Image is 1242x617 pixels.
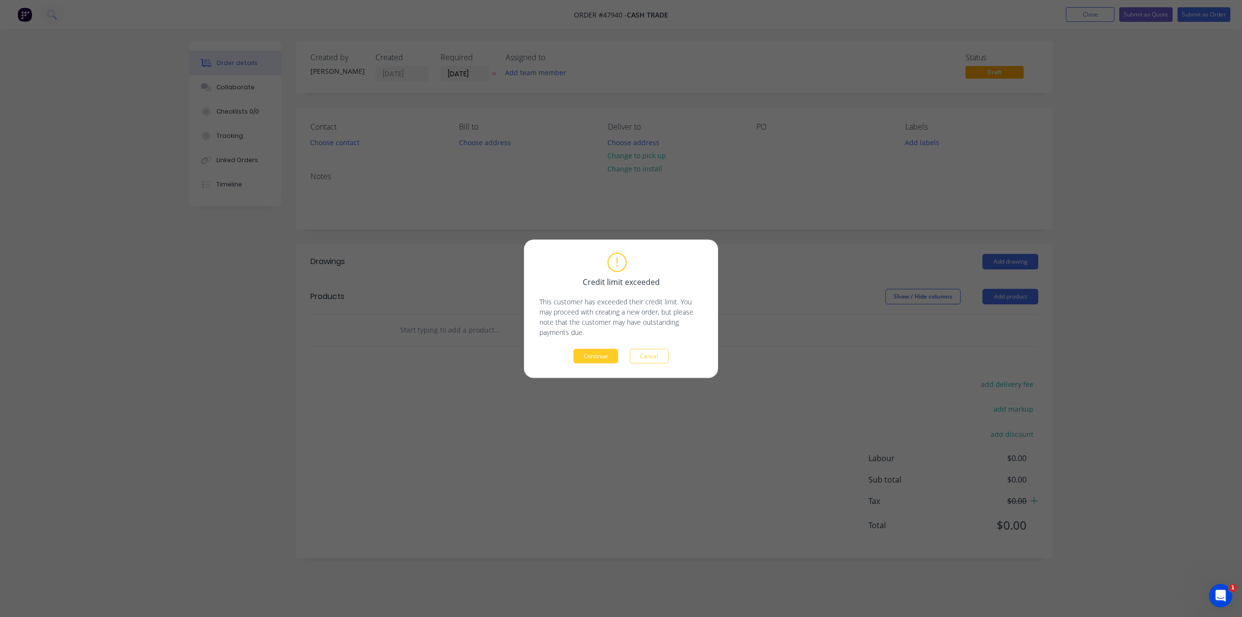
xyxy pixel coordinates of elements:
[1229,584,1237,592] span: 1
[1209,584,1232,607] iframe: Intercom live chat
[583,276,660,286] span: Credit limit exceeded
[573,349,618,363] button: Continue
[630,349,669,363] button: Cancel
[539,296,703,337] p: This customer has exceeded their credit limit. You may proceed with creating a new order, but ple...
